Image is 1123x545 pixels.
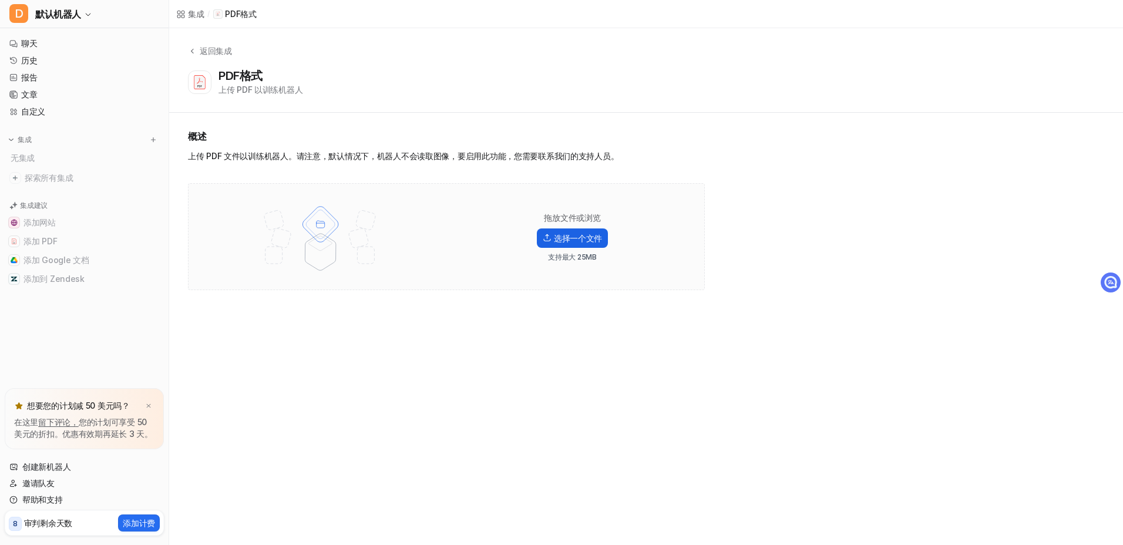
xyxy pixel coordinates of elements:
[5,459,164,475] a: 创建新机器人
[5,52,164,69] a: 历史
[5,86,164,103] a: 文章
[24,517,72,529] p: 审判剩余天数
[14,416,154,440] p: 在这里 您的计划可享受 50 美元的折扣。优惠有效期再延长 3 天。
[5,492,164,508] a: 帮助和支持
[5,475,164,492] a: 邀请队友
[11,257,18,264] img: 添加 Google 文档
[218,83,302,96] div: 上传 PDF 以训练机器人
[21,106,45,117] font: 自定义
[38,417,79,427] a: 留下评论，
[14,401,23,411] img: 星
[20,200,48,211] p: 集成建议
[5,270,164,288] button: 添加到 Zendesk添加到 Zendesk
[9,4,28,23] span: D
[25,169,159,187] span: 探索所有集成
[7,148,164,167] div: 无集成
[145,402,152,410] img: x
[23,254,89,266] font: 添加 Google 文档
[13,519,18,529] p: 8
[11,275,18,282] img: 添加到 Zendesk
[9,172,21,184] img: 探索所有集成
[207,9,210,19] span: /
[23,217,56,228] font: 添加网站
[149,136,157,144] img: menu_add.svg
[23,273,85,285] font: 添加到 Zendesk
[5,35,164,52] a: 聊天
[5,134,35,146] button: 集成
[22,494,63,506] font: 帮助和支持
[5,213,164,232] button: 添加网站添加网站
[543,234,552,242] img: Upload icon
[548,253,597,262] p: 支持最大 25MB
[21,55,37,66] font: 历史
[213,8,257,20] a: PDF 图标PDF格式
[218,69,267,83] div: PDF格式
[35,6,81,22] span: 默认机器人
[27,400,130,412] p: 想要您的计划减 50 美元吗？
[11,238,18,245] img: 添加 PDF
[188,129,705,143] h2: 概述
[5,103,164,120] a: 自定义
[21,72,37,83] font: 报告
[7,136,15,144] img: 展开菜单
[5,69,164,86] a: 报告
[554,232,602,244] font: 选择一个文件
[225,8,257,20] p: PDF格式
[22,461,70,473] font: 创建新机器人
[5,251,164,270] button: 添加 Google 文档添加 Google 文档
[11,219,18,226] img: 添加网站
[18,135,32,144] p: 集成
[215,11,221,17] img: PDF 图标
[244,196,397,278] img: File upload illustration
[118,514,160,531] button: 添加计费
[22,477,55,489] font: 邀请队友
[188,8,204,20] div: 集成
[21,38,37,49] font: 聊天
[188,45,232,69] button: 返回集成
[5,170,164,186] a: 探索所有集成
[196,45,232,57] div: 返回集成
[21,89,37,100] font: 文章
[123,517,155,529] p: 添加计费
[544,212,600,224] p: 拖放文件或浏览
[23,236,57,247] font: 添加 PDF
[5,232,164,251] button: 添加 PDF添加 PDF
[188,150,705,167] div: 上传 PDF 文件以训练机器人。请注意，默认情况下，机器人不会读取图像，要启用此功能，您需要联系我们的支持人员。
[176,8,204,20] a: 集成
